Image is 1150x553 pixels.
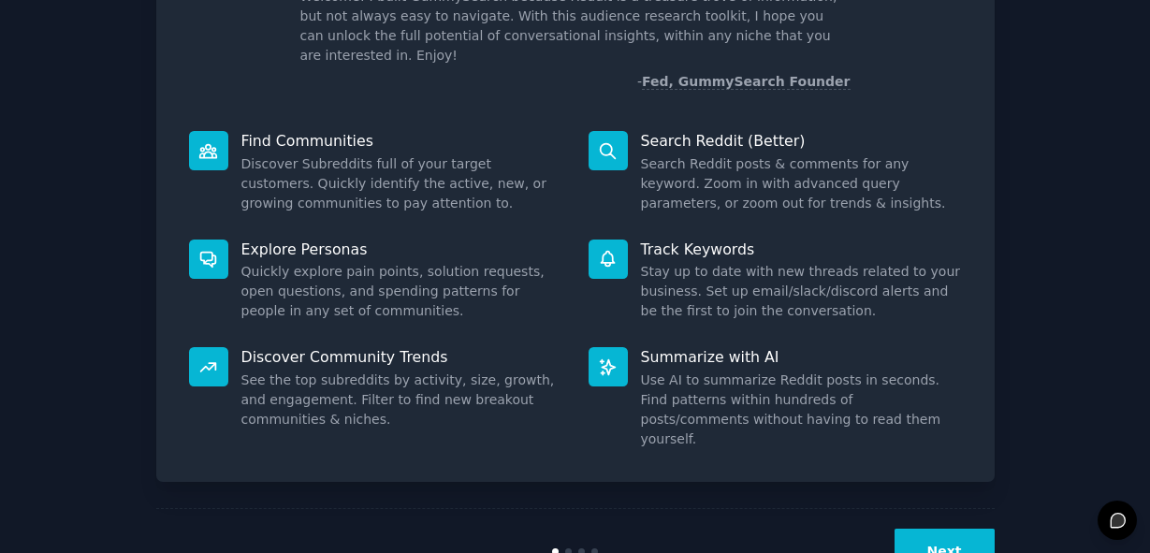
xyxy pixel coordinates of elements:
dd: Quickly explore pain points, solution requests, open questions, and spending patterns for people ... [241,262,562,321]
div: - [637,72,851,92]
dd: Use AI to summarize Reddit posts in seconds. Find patterns within hundreds of posts/comments with... [641,371,962,449]
dd: Stay up to date with new threads related to your business. Set up email/slack/discord alerts and ... [641,262,962,321]
a: Fed, GummySearch Founder [642,74,851,90]
p: Explore Personas [241,240,562,259]
p: Summarize with AI [641,347,962,367]
p: Discover Community Trends [241,347,562,367]
dd: Discover Subreddits full of your target customers. Quickly identify the active, new, or growing c... [241,154,562,213]
p: Search Reddit (Better) [641,131,962,151]
p: Find Communities [241,131,562,151]
dd: Search Reddit posts & comments for any keyword. Zoom in with advanced query parameters, or zoom o... [641,154,962,213]
dd: See the top subreddits by activity, size, growth, and engagement. Filter to find new breakout com... [241,371,562,429]
p: Track Keywords [641,240,962,259]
